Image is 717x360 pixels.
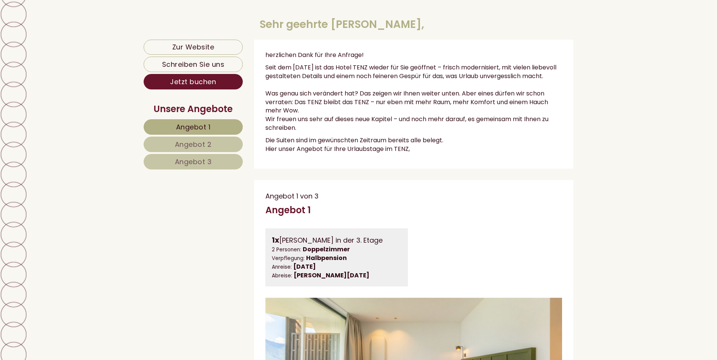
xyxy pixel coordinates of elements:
div: Hotel Tenz [11,23,131,29]
small: 17:06 [11,38,131,43]
h1: Sehr geehrte [PERSON_NAME], [260,19,424,31]
div: Unsere Angebote [144,103,243,115]
span: Angebot 1 [176,122,211,132]
a: Zur Website [144,40,243,55]
div: [PERSON_NAME] in der 3. Etage [272,235,402,246]
span: Angebot 3 [175,157,212,166]
small: 2 Personen: [272,246,301,253]
b: 1x [272,235,279,245]
span: Angebot 1 von 3 [265,191,319,201]
div: Guten Tag, wie können wir Ihnen helfen? [6,22,135,45]
b: Halbpension [306,254,347,262]
b: [PERSON_NAME][DATE] [294,271,369,280]
a: Schreiben Sie uns [144,57,243,72]
b: [DATE] [293,262,316,271]
small: Abreise: [272,272,292,279]
button: Senden [247,197,297,212]
b: Doppelzimmer [303,245,350,254]
a: Jetzt buchen [144,74,243,89]
p: herzlichen Dank für Ihre Anfrage! [265,51,562,60]
span: Angebot 2 [175,140,212,149]
p: Seit dem [DATE] ist das Hotel TENZ wieder für Sie geöffnet – frisch modernisiert, mit vielen lieb... [265,63,562,132]
small: Anreise: [272,263,292,271]
p: Die Suiten sind im gewünschten Zeitraum bereits alle belegt. Hier unser Angebot für Ihre Urlaubst... [265,136,562,154]
small: Verpflegung: [272,255,305,262]
div: Dienstag [129,6,168,18]
div: Angebot 1 [265,204,311,217]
